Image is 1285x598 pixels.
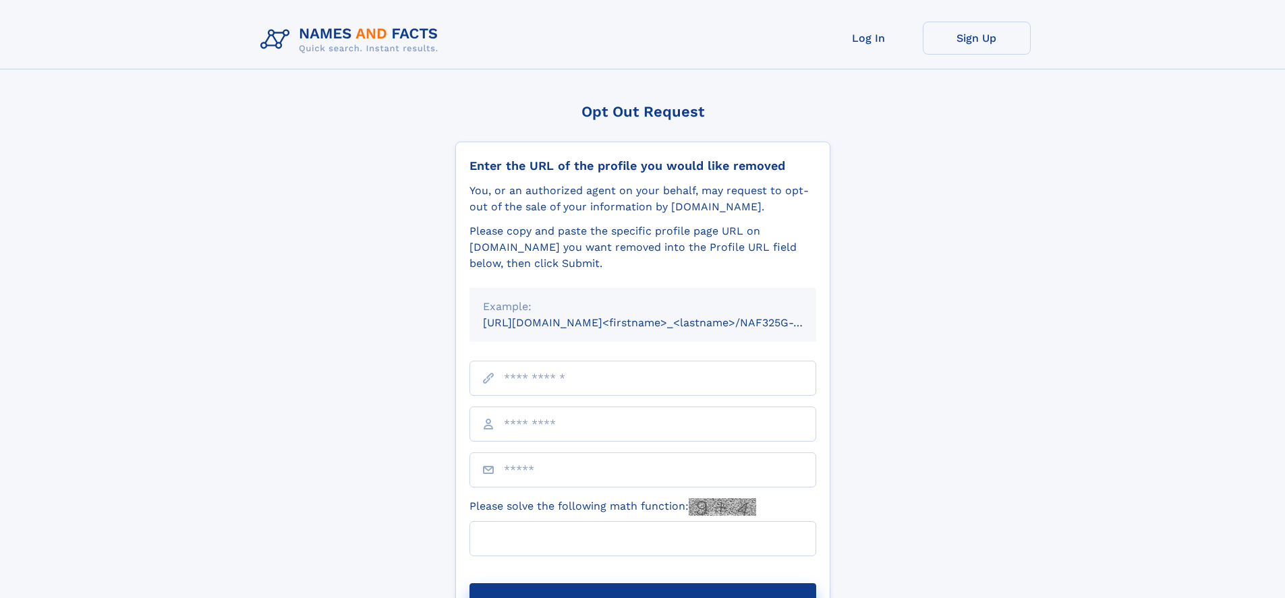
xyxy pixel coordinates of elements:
[469,158,816,173] div: Enter the URL of the profile you would like removed
[483,299,803,315] div: Example:
[815,22,923,55] a: Log In
[469,223,816,272] div: Please copy and paste the specific profile page URL on [DOMAIN_NAME] you want removed into the Pr...
[255,22,449,58] img: Logo Names and Facts
[469,498,756,516] label: Please solve the following math function:
[483,316,842,329] small: [URL][DOMAIN_NAME]<firstname>_<lastname>/NAF325G-xxxxxxxx
[455,103,830,120] div: Opt Out Request
[923,22,1031,55] a: Sign Up
[469,183,816,215] div: You, or an authorized agent on your behalf, may request to opt-out of the sale of your informatio...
